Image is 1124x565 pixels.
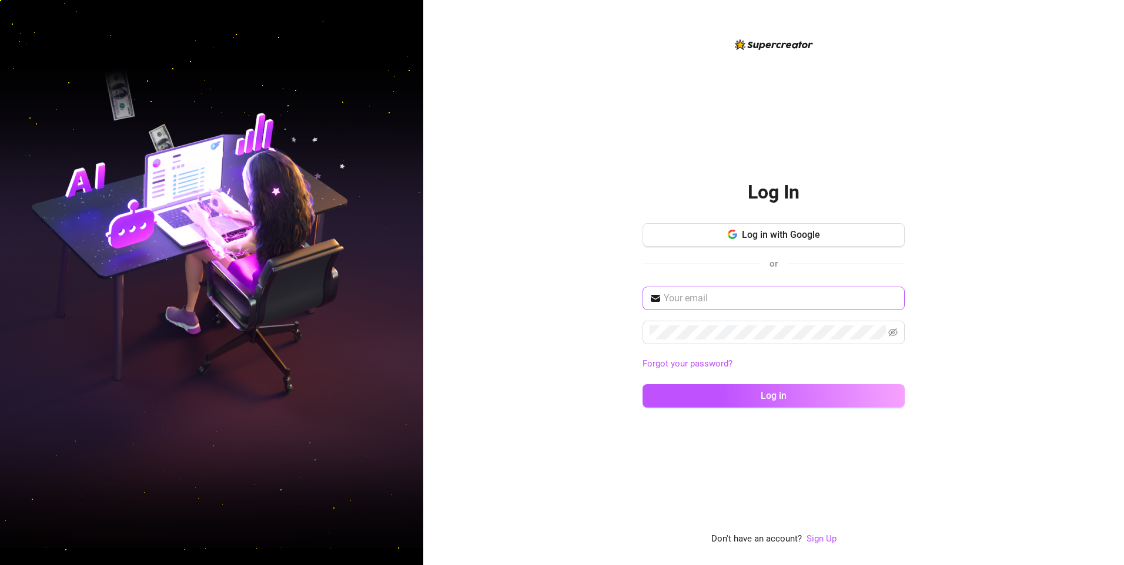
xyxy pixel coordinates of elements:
[742,229,820,240] span: Log in with Google
[807,533,837,544] a: Sign Up
[643,357,905,371] a: Forgot your password?
[748,180,799,204] h2: Log In
[735,39,813,50] img: logo-BBDzfeDw.svg
[888,328,898,337] span: eye-invisible
[711,532,802,546] span: Don't have an account?
[761,390,787,401] span: Log in
[643,358,732,369] a: Forgot your password?
[643,223,905,247] button: Log in with Google
[807,532,837,546] a: Sign Up
[664,291,898,305] input: Your email
[770,258,778,269] span: or
[643,384,905,408] button: Log in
